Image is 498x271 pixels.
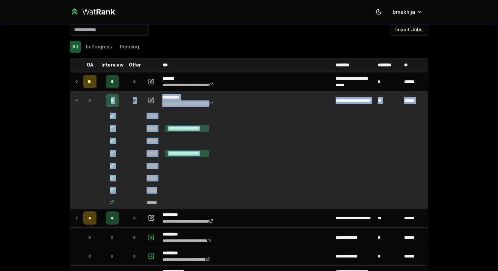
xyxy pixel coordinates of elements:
[82,7,115,17] div: Wat
[70,41,81,53] button: All
[83,41,115,53] button: In Progress
[101,62,124,68] p: Interview
[129,62,141,68] p: Offer
[110,125,115,132] div: # 1
[110,138,115,144] div: # 1
[70,7,115,17] a: WatRank
[110,163,115,169] div: # 1
[117,41,142,53] button: Pending
[110,175,115,181] div: # 1
[390,24,428,36] button: Import Jobs
[96,7,115,16] span: Rank
[110,199,115,206] div: # 1
[110,187,115,194] div: # 1
[110,113,115,119] div: # 1
[387,6,428,18] button: bmakhija
[110,150,115,157] div: # 1
[87,62,94,68] p: OA
[393,8,415,16] span: bmakhija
